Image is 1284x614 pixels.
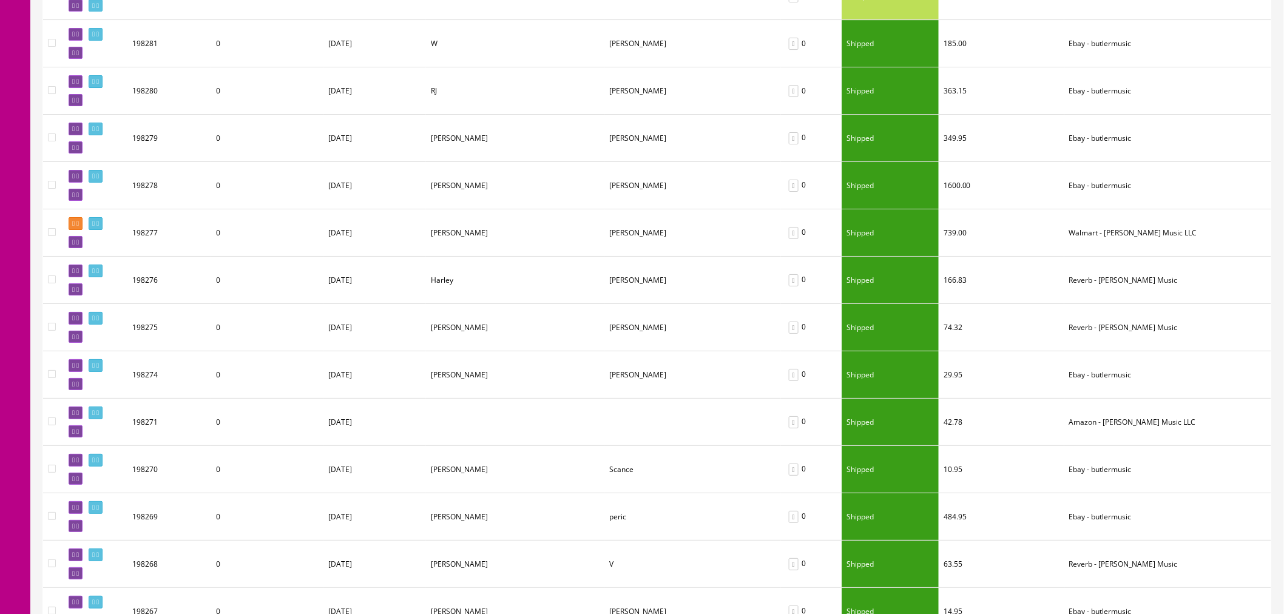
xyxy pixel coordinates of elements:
td: 198277 [127,209,211,257]
td: [DATE] [323,399,426,446]
td: James [426,115,604,162]
td: 0 [211,493,323,541]
td: 0 [211,209,323,257]
td: Ebay - butlermusic [1064,162,1271,209]
td: Ponce [604,162,781,209]
td: Elena [426,351,604,399]
td: 198276 [127,257,211,304]
td: Shipped [842,541,939,588]
td: [DATE] [323,257,426,304]
td: [DATE] [323,162,426,209]
td: 198275 [127,304,211,351]
td: 0 [781,209,842,257]
td: 0 [781,399,842,446]
td: 74.32 [939,304,1064,351]
td: 0 [781,20,842,67]
td: [DATE] [323,304,426,351]
td: Billy [426,541,604,588]
td: Reverb - Butler Music [1064,541,1271,588]
td: Scance [604,446,781,493]
td: david [426,493,604,541]
td: Amazon - Butler Music LLC [1064,399,1271,446]
td: 0 [781,67,842,115]
td: Smedberg [604,304,781,351]
td: 0 [211,162,323,209]
td: 0 [211,351,323,399]
td: Ebay - butlermusic [1064,493,1271,541]
td: peric [604,493,781,541]
td: [DATE] [323,446,426,493]
td: 0 [781,351,842,399]
td: 198279 [127,115,211,162]
td: 0 [781,541,842,588]
td: Peter [426,446,604,493]
td: [DATE] [323,541,426,588]
td: 0 [211,446,323,493]
td: 739.00 [939,209,1064,257]
td: 10.95 [939,446,1064,493]
td: 198280 [127,67,211,115]
td: 166.83 [939,257,1064,304]
td: Shipped [842,493,939,541]
td: [DATE] [323,493,426,541]
td: 0 [211,541,323,588]
td: 0 [211,115,323,162]
td: 198269 [127,493,211,541]
td: 349.95 [939,115,1064,162]
td: 198278 [127,162,211,209]
td: [DATE] [323,115,426,162]
td: Ebay - butlermusic [1064,115,1271,162]
td: Ebay - butlermusic [1064,446,1271,493]
td: 198268 [127,541,211,588]
td: 0 [211,304,323,351]
td: 0 [781,162,842,209]
td: [DATE] [323,67,426,115]
td: 0 [211,67,323,115]
td: Ebay - butlermusic [1064,20,1271,67]
td: W [426,20,604,67]
td: 0 [781,115,842,162]
td: 198281 [127,20,211,67]
td: 484.95 [939,493,1064,541]
td: Shipped [842,20,939,67]
td: 42.78 [939,399,1064,446]
td: Shipped [842,446,939,493]
td: 0 [781,257,842,304]
td: 1600.00 [939,162,1064,209]
td: Shipped [842,351,939,399]
td: Shipped [842,399,939,446]
td: Walmart - Butler Music LLC [1064,209,1271,257]
td: Shipped [842,115,939,162]
td: Smith [604,20,781,67]
td: Hernandez [604,257,781,304]
td: Ted [426,304,604,351]
td: 198270 [127,446,211,493]
td: Shipped [842,67,939,115]
td: Allen [604,115,781,162]
td: 63.55 [939,541,1064,588]
td: Shipped [842,304,939,351]
td: 198274 [127,351,211,399]
td: 185.00 [939,20,1064,67]
td: Manuel [426,209,604,257]
td: Tomaka [604,67,781,115]
td: [DATE] [323,351,426,399]
td: Oyervides [604,209,781,257]
td: Shipped [842,162,939,209]
td: 0 [211,399,323,446]
td: Francisco [426,162,604,209]
td: Shipped [842,209,939,257]
td: 0 [781,446,842,493]
td: 29.95 [939,351,1064,399]
td: 0 [781,304,842,351]
td: Ebay - butlermusic [1064,351,1271,399]
td: V [604,541,781,588]
td: 0 [781,493,842,541]
td: [DATE] [323,209,426,257]
td: Harley [426,257,604,304]
td: Reverb - Butler Music [1064,257,1271,304]
td: Ebay - butlermusic [1064,67,1271,115]
td: 363.15 [939,67,1064,115]
td: 0 [211,257,323,304]
td: 198271 [127,399,211,446]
